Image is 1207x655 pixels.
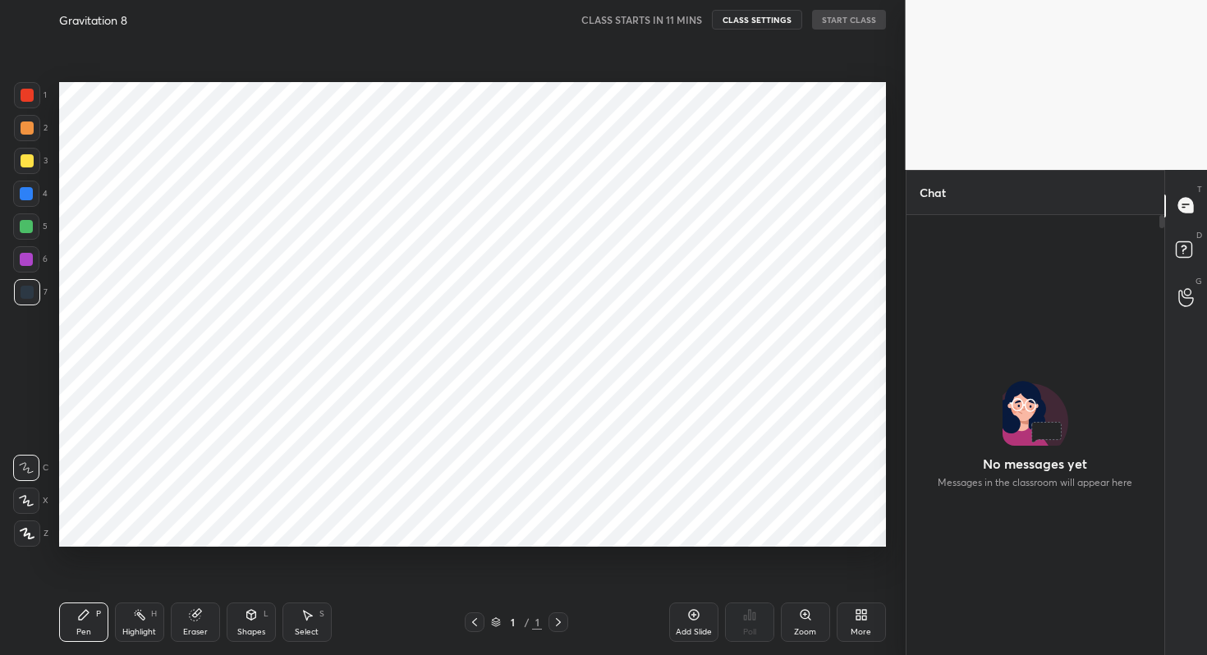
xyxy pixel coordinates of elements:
[13,213,48,240] div: 5
[712,10,802,30] button: CLASS SETTINGS
[13,488,48,514] div: X
[76,628,91,636] div: Pen
[1197,183,1202,195] p: T
[504,617,521,627] div: 1
[151,610,157,618] div: H
[14,82,47,108] div: 1
[319,610,324,618] div: S
[13,181,48,207] div: 4
[14,520,48,547] div: Z
[295,628,319,636] div: Select
[264,610,268,618] div: L
[183,628,208,636] div: Eraser
[1196,229,1202,241] p: D
[13,246,48,273] div: 6
[14,115,48,141] div: 2
[581,12,702,27] h5: CLASS STARTS IN 11 MINS
[237,628,265,636] div: Shapes
[59,12,127,28] h4: Gravitation 8
[851,628,871,636] div: More
[14,148,48,174] div: 3
[13,455,48,481] div: C
[676,628,712,636] div: Add Slide
[906,171,959,214] p: Chat
[122,628,156,636] div: Highlight
[1196,275,1202,287] p: G
[14,279,48,305] div: 7
[96,610,101,618] div: P
[794,628,816,636] div: Zoom
[532,615,542,630] div: 1
[524,617,529,627] div: /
